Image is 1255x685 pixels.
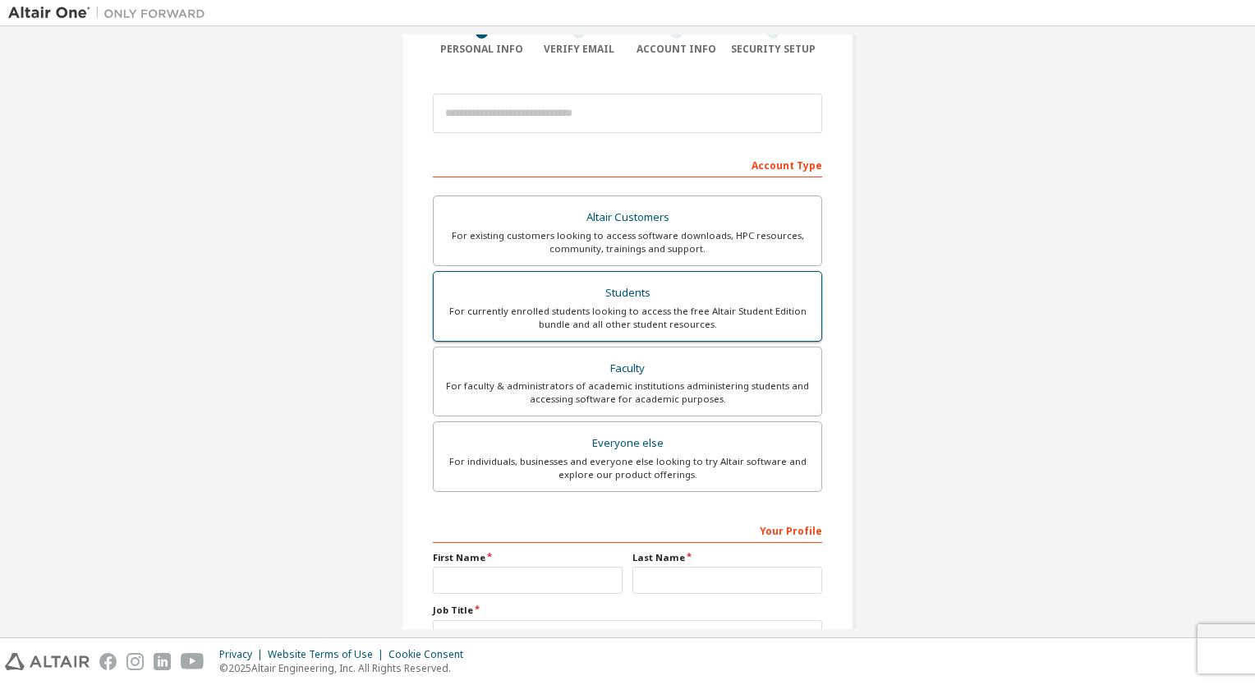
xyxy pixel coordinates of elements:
[268,648,388,661] div: Website Terms of Use
[444,229,811,255] div: For existing customers looking to access software downloads, HPC resources, community, trainings ...
[99,653,117,670] img: facebook.svg
[5,653,90,670] img: altair_logo.svg
[126,653,144,670] img: instagram.svg
[433,604,822,617] label: Job Title
[444,282,811,305] div: Students
[627,43,725,56] div: Account Info
[433,517,822,543] div: Your Profile
[444,206,811,229] div: Altair Customers
[433,151,822,177] div: Account Type
[632,551,822,564] label: Last Name
[154,653,171,670] img: linkedin.svg
[8,5,214,21] img: Altair One
[219,661,473,675] p: © 2025 Altair Engineering, Inc. All Rights Reserved.
[219,648,268,661] div: Privacy
[444,455,811,481] div: For individuals, businesses and everyone else looking to try Altair software and explore our prod...
[181,653,205,670] img: youtube.svg
[531,43,628,56] div: Verify Email
[444,379,811,406] div: For faculty & administrators of academic institutions administering students and accessing softwa...
[433,551,623,564] label: First Name
[388,648,473,661] div: Cookie Consent
[444,432,811,455] div: Everyone else
[433,43,531,56] div: Personal Info
[444,305,811,331] div: For currently enrolled students looking to access the free Altair Student Edition bundle and all ...
[444,357,811,380] div: Faculty
[725,43,823,56] div: Security Setup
